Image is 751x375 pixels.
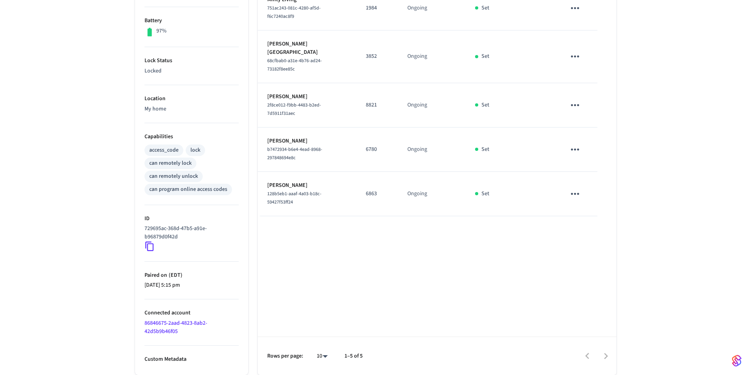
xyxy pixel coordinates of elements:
p: Battery [144,17,239,25]
p: ID [144,215,239,223]
p: Set [481,4,489,12]
div: can remotely unlock [149,172,198,181]
span: 128b5eb1-aaaf-4a03-b18c-59427f53ff24 [267,190,321,206]
p: 6863 [366,190,388,198]
p: 8821 [366,101,388,109]
p: [PERSON_NAME][GEOGRAPHIC_DATA] [267,40,347,57]
p: Set [481,145,489,154]
div: can program online access codes [149,185,227,194]
p: 1–5 of 5 [344,352,363,360]
p: 729695ac-368d-47b5-a91e-b96879d0f42d [144,225,236,241]
span: 2f8ce012-f9bb-4483-b2ed-7d5911f31aec [267,102,321,117]
p: Connected account [144,309,239,317]
p: [PERSON_NAME] [267,137,347,145]
p: 1984 [366,4,388,12]
td: Ongoing [398,128,466,172]
p: Set [481,101,489,109]
p: Rows per page: [267,352,303,360]
p: [DATE] 5:15 pm [144,281,239,289]
p: 3852 [366,52,388,61]
span: 68cfbab0-a31e-4b76-ad24-73182f8ee85c [267,57,322,72]
p: Location [144,95,239,103]
div: access_code [149,146,179,154]
p: [PERSON_NAME] [267,181,347,190]
p: My home [144,105,239,113]
p: Locked [144,67,239,75]
td: Ongoing [398,83,466,128]
p: Set [481,190,489,198]
p: Capabilities [144,133,239,141]
span: b7472934-b6e4-4ead-8968-297848694e8c [267,146,322,161]
p: [PERSON_NAME] [267,93,347,101]
span: ( EDT ) [167,271,183,279]
p: Paired on [144,271,239,280]
div: lock [190,146,200,154]
a: 86846675-2aad-4823-8ab2-42d5b9b46f05 [144,319,207,335]
p: 6780 [366,145,388,154]
p: 97% [156,27,167,35]
div: 10 [313,350,332,362]
span: 751ac243-081c-4280-af5d-f6c7240ac8f9 [267,5,321,20]
td: Ongoing [398,172,466,216]
p: Set [481,52,489,61]
p: Custom Metadata [144,355,239,364]
p: Lock Status [144,57,239,65]
td: Ongoing [398,30,466,83]
img: SeamLogoGradient.69752ec5.svg [732,354,741,367]
div: can remotely lock [149,159,192,168]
